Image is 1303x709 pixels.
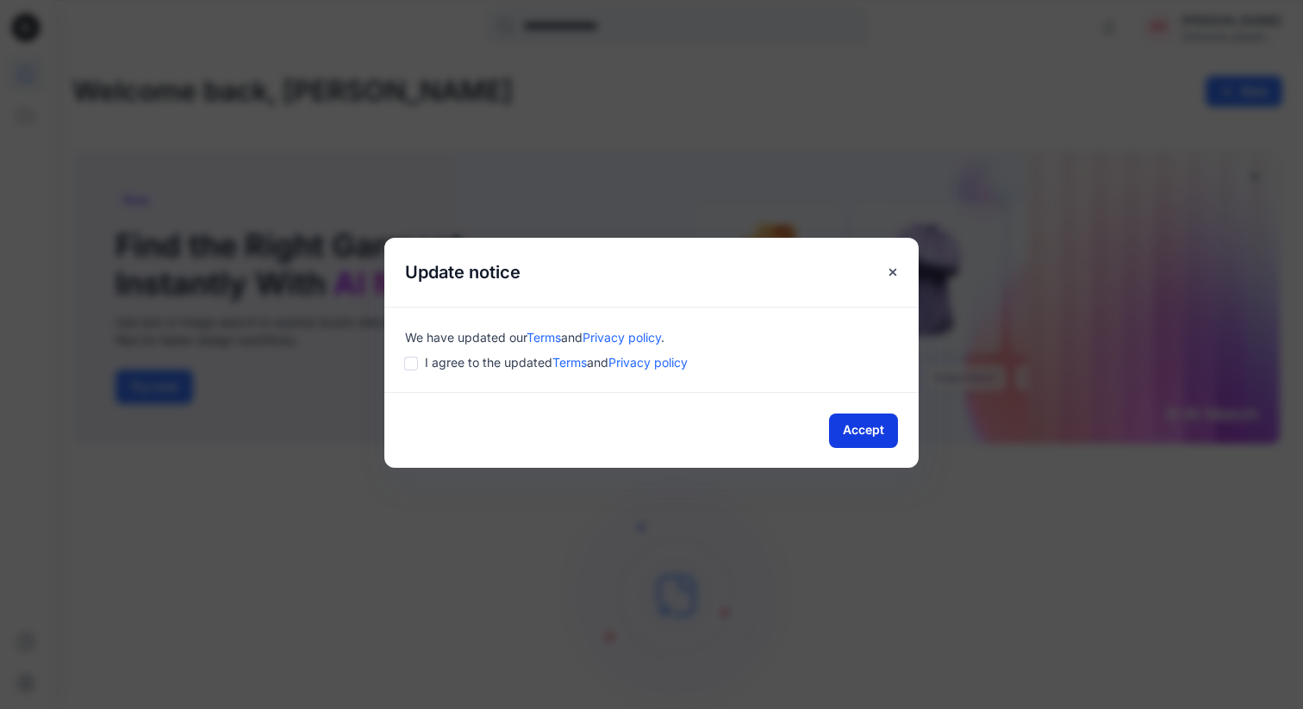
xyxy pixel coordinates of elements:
span: and [561,330,583,345]
button: Accept [829,414,898,448]
h5: Update notice [384,238,541,307]
a: Privacy policy [583,330,661,345]
a: Terms [552,355,587,370]
a: Privacy policy [608,355,688,370]
span: I agree to the updated [425,353,688,371]
span: and [587,355,608,370]
div: We have updated our . [405,328,898,346]
button: Close [877,257,908,288]
a: Terms [527,330,561,345]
